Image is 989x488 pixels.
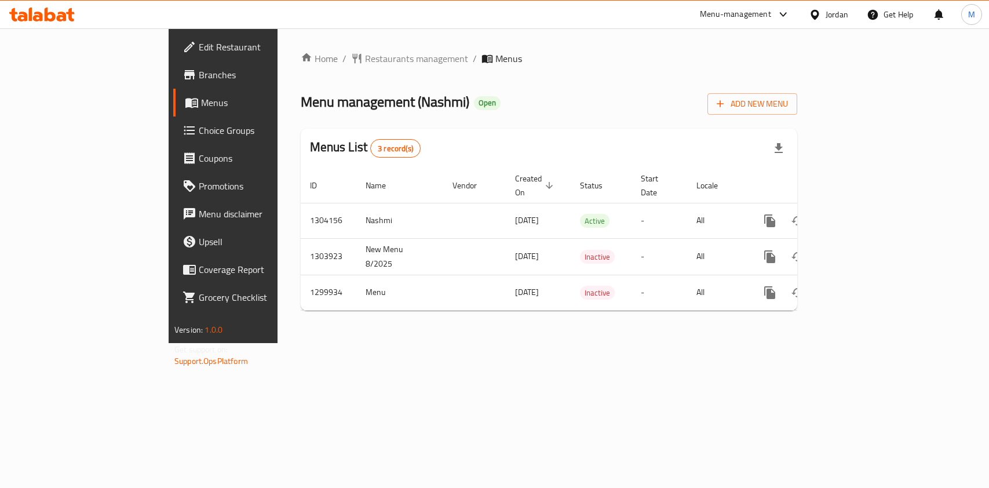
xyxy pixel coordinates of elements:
[201,96,324,110] span: Menus
[173,33,334,61] a: Edit Restaurant
[687,203,747,238] td: All
[356,203,443,238] td: Nashmi
[199,207,324,221] span: Menu disclaimer
[371,143,420,154] span: 3 record(s)
[687,275,747,310] td: All
[707,93,797,115] button: Add New Menu
[717,97,788,111] span: Add New Menu
[765,134,793,162] div: Export file
[173,228,334,256] a: Upsell
[756,243,784,271] button: more
[452,179,492,192] span: Vendor
[370,139,421,158] div: Total records count
[756,279,784,307] button: more
[173,172,334,200] a: Promotions
[301,52,797,65] nav: breadcrumb
[310,179,332,192] span: ID
[580,179,618,192] span: Status
[173,283,334,311] a: Grocery Checklist
[301,168,877,311] table: enhanced table
[580,214,610,228] span: Active
[199,290,324,304] span: Grocery Checklist
[351,52,468,65] a: Restaurants management
[356,275,443,310] td: Menu
[515,213,539,228] span: [DATE]
[365,52,468,65] span: Restaurants management
[747,168,877,203] th: Actions
[632,275,687,310] td: -
[174,342,228,357] span: Get support on:
[366,179,401,192] span: Name
[632,203,687,238] td: -
[632,238,687,275] td: -
[580,250,615,264] span: Inactive
[474,98,501,108] span: Open
[301,89,469,115] span: Menu management ( Nashmi )
[173,116,334,144] a: Choice Groups
[700,8,771,21] div: Menu-management
[784,279,812,307] button: Change Status
[515,249,539,264] span: [DATE]
[687,238,747,275] td: All
[580,286,615,300] span: Inactive
[641,172,673,199] span: Start Date
[174,354,248,369] a: Support.OpsPlatform
[173,89,334,116] a: Menus
[174,322,203,337] span: Version:
[342,52,346,65] li: /
[473,52,477,65] li: /
[199,151,324,165] span: Coupons
[199,179,324,193] span: Promotions
[515,285,539,300] span: [DATE]
[199,123,324,137] span: Choice Groups
[173,256,334,283] a: Coverage Report
[173,144,334,172] a: Coupons
[515,172,557,199] span: Created On
[474,96,501,110] div: Open
[199,235,324,249] span: Upsell
[756,207,784,235] button: more
[784,243,812,271] button: Change Status
[696,179,733,192] span: Locale
[199,40,324,54] span: Edit Restaurant
[784,207,812,235] button: Change Status
[826,8,848,21] div: Jordan
[173,61,334,89] a: Branches
[199,263,324,276] span: Coverage Report
[199,68,324,82] span: Branches
[205,322,222,337] span: 1.0.0
[173,200,334,228] a: Menu disclaimer
[495,52,522,65] span: Menus
[968,8,975,21] span: M
[310,139,421,158] h2: Menus List
[356,238,443,275] td: New Menu 8/2025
